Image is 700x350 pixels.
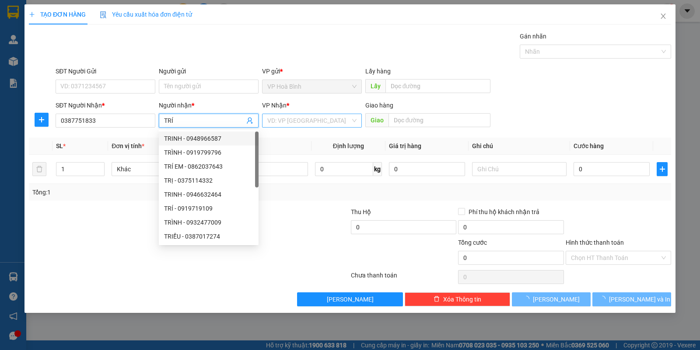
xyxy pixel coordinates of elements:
[246,117,253,124] span: user-add
[50,21,57,28] span: environment
[660,13,667,20] span: close
[4,19,167,30] li: 995 [PERSON_NAME]
[159,173,259,187] div: TRỊ - 0375114332
[159,100,259,110] div: Người nhận
[350,270,457,286] div: Chưa thanh toán
[465,207,543,217] span: Phí thu hộ khách nhận trả
[159,159,259,173] div: TRÍ EM - 0862037643
[50,32,57,39] span: phone
[164,148,253,157] div: TRÌNH - 0919799796
[159,201,259,215] div: TRÍ - 0919719109
[56,100,155,110] div: SĐT Người Nhận
[365,102,393,109] span: Giao hàng
[469,138,570,155] th: Ghi chú
[574,142,604,149] span: Cước hàng
[29,11,35,17] span: plus
[434,296,440,303] span: delete
[159,66,259,76] div: Người gửi
[405,292,510,306] button: deleteXóa Thông tin
[112,142,144,149] span: Đơn vị tính
[32,187,271,197] div: Tổng: 1
[164,162,253,171] div: TRÍ EM - 0862037643
[566,239,624,246] label: Hình thức thanh toán
[651,4,675,29] button: Close
[4,30,167,41] li: 0946 508 595
[592,292,671,306] button: [PERSON_NAME] và In
[385,79,491,93] input: Dọc đường
[159,132,259,146] div: TRINH - 0948966587
[351,208,371,215] span: Thu Hộ
[164,232,253,241] div: TRIỀU - 0387017274
[443,295,481,304] span: Xóa Thông tin
[56,142,63,149] span: SL
[365,68,391,75] span: Lấy hàng
[29,11,86,18] span: TẠO ĐƠN HÀNG
[159,187,259,201] div: TRINH - 0946632464
[159,146,259,159] div: TRÌNH - 0919799796
[164,176,253,185] div: TRỊ - 0375114332
[117,163,201,176] span: Khác
[657,162,668,176] button: plus
[100,11,192,18] span: Yêu cầu xuất hóa đơn điện tử
[458,239,487,246] span: Tổng cước
[609,295,670,304] span: [PERSON_NAME] và In
[365,113,388,127] span: Giao
[327,295,374,304] span: [PERSON_NAME]
[164,190,253,199] div: TRINH - 0946632464
[159,229,259,243] div: TRIỀU - 0387017274
[533,295,580,304] span: [PERSON_NAME]
[32,162,46,176] button: delete
[164,204,253,213] div: TRÍ - 0919719109
[100,11,107,18] img: icon
[472,162,567,176] input: Ghi Chú
[267,80,357,93] span: VP Hoà Bình
[35,113,49,127] button: plus
[159,215,259,229] div: TRÌNH - 0932477009
[164,134,253,143] div: TRINH - 0948966587
[297,292,402,306] button: [PERSON_NAME]
[657,166,667,173] span: plus
[262,66,362,76] div: VP gửi
[599,296,609,302] span: loading
[373,162,382,176] span: kg
[262,102,287,109] span: VP Nhận
[213,162,308,176] input: VD: Bàn, Ghế
[56,66,155,76] div: SĐT Người Gửi
[523,296,533,302] span: loading
[389,142,421,149] span: Giá trị hàng
[520,33,546,40] label: Gán nhãn
[389,162,465,176] input: 0
[365,79,385,93] span: Lấy
[4,55,101,69] b: GỬI : VP Hoà Bình
[333,142,364,149] span: Định lượng
[35,116,48,123] span: plus
[164,218,253,227] div: TRÌNH - 0932477009
[512,292,591,306] button: [PERSON_NAME]
[50,6,116,17] b: Nhà Xe Hà My
[388,113,491,127] input: Dọc đường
